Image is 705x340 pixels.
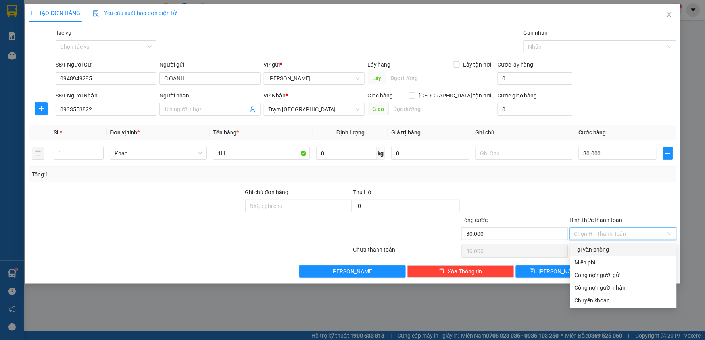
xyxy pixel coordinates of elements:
[269,103,360,115] span: Trạm Sài Gòn
[29,10,80,16] span: TẠO ĐƠN HÀNG
[391,129,421,136] span: Giá trị hàng
[250,106,256,113] span: user-add
[575,271,672,279] div: Công nợ người gửi
[386,72,495,84] input: Dọc đường
[245,189,289,195] label: Ghi chú đơn hàng
[32,170,272,179] div: Tổng: 1
[110,129,140,136] span: Đơn vị tính
[4,44,52,67] b: T1 [PERSON_NAME], P Phú Thuỷ
[575,296,672,305] div: Chuyển khoản
[55,34,106,60] li: VP Trạm [GEOGRAPHIC_DATA]
[498,92,537,99] label: Cước giao hàng
[93,10,177,16] span: Yêu cầu xuất hóa đơn điện tử
[264,92,286,99] span: VP Nhận
[299,265,406,278] button: [PERSON_NAME]
[269,73,360,84] span: Phan Thiết
[570,269,677,281] div: Cước gửi hàng sẽ được ghi vào công nợ của người gửi
[56,60,156,69] div: SĐT Người Gửi
[368,103,389,115] span: Giao
[530,268,535,275] span: save
[575,245,672,254] div: Tại văn phòng
[516,265,596,278] button: save[PERSON_NAME]
[448,267,482,276] span: Xóa Thông tin
[4,4,115,19] li: Trung Nga
[524,30,548,36] label: Gán nhãn
[476,147,572,160] input: Ghi Chú
[575,283,672,292] div: Công nợ người nhận
[213,129,239,136] span: Tên hàng
[368,92,393,99] span: Giao hàng
[245,200,352,212] input: Ghi chú đơn hàng
[461,217,488,223] span: Tổng cước
[498,72,572,85] input: Cước lấy hàng
[336,129,365,136] span: Định lượng
[264,60,365,69] div: VP gửi
[663,147,673,160] button: plus
[415,91,494,100] span: [GEOGRAPHIC_DATA] tận nơi
[56,30,71,36] label: Tác vụ
[4,34,55,42] li: VP [PERSON_NAME]
[570,281,677,294] div: Cước gửi hàng sẽ được ghi vào công nợ của người nhận
[377,147,385,160] span: kg
[35,102,48,115] button: plus
[663,150,672,157] span: plus
[29,10,34,16] span: plus
[331,267,374,276] span: [PERSON_NAME]
[54,129,60,136] span: SL
[213,147,310,160] input: VD: Bàn, Ghế
[439,268,445,275] span: delete
[498,61,533,68] label: Cước lấy hàng
[352,245,461,259] div: Chưa thanh toán
[4,4,32,32] img: logo.jpg
[498,103,572,116] input: Cước giao hàng
[473,125,576,140] th: Ghi chú
[570,217,622,223] label: Hình thức thanh toán
[4,44,10,50] span: environment
[159,60,260,69] div: Người gửi
[115,147,202,159] span: Khác
[35,105,47,112] span: plus
[579,129,606,136] span: Cước hàng
[159,91,260,100] div: Người nhận
[368,61,391,68] span: Lấy hàng
[538,267,581,276] span: [PERSON_NAME]
[407,265,514,278] button: deleteXóa Thông tin
[353,189,371,195] span: Thu Hộ
[658,4,680,26] button: Close
[575,258,672,267] div: Miễn phí
[368,72,386,84] span: Lấy
[460,60,494,69] span: Lấy tận nơi
[666,11,672,18] span: close
[93,10,99,17] img: icon
[32,147,44,160] button: delete
[389,103,495,115] input: Dọc đường
[391,147,469,160] input: 0
[56,91,156,100] div: SĐT Người Nhận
